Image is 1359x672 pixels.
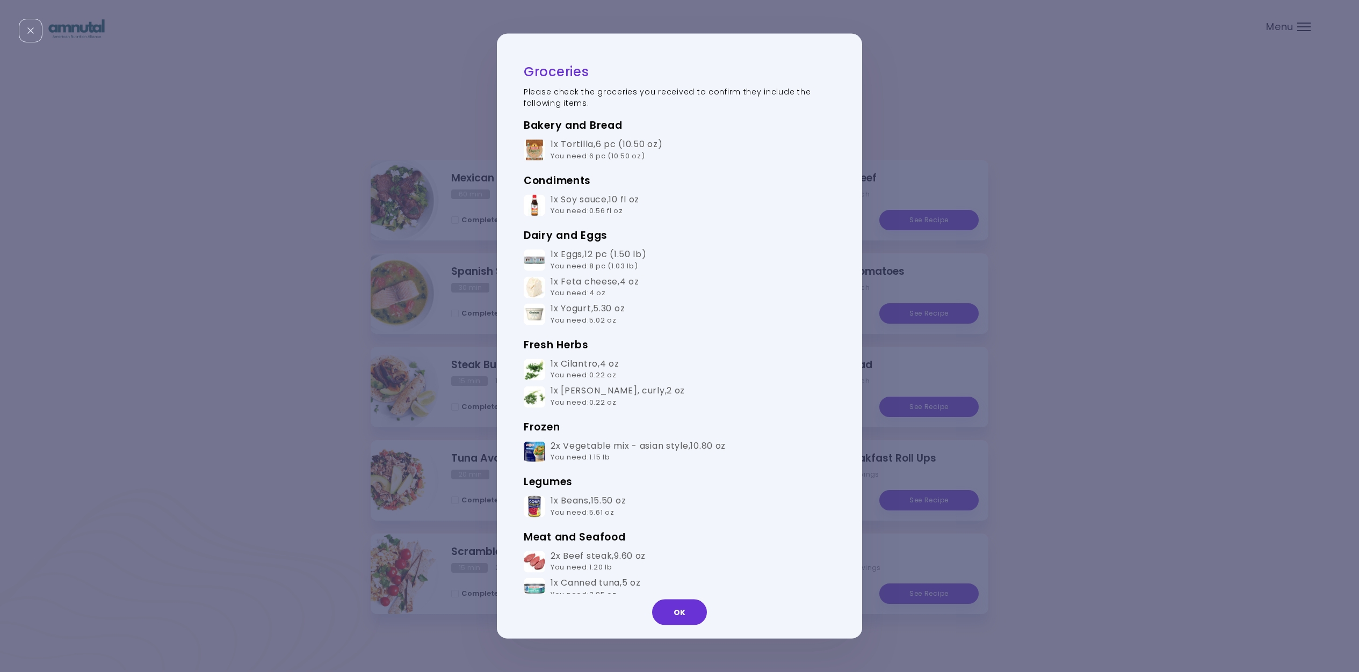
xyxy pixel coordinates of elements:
[652,599,707,625] button: OK
[551,550,646,573] div: 2x Beef steak , 9.60 oz
[551,562,612,572] span: You need : 1.20 lb
[551,370,617,380] span: You need : 0.22 oz
[551,260,638,271] span: You need : 8 pc (1.03 lb)
[551,249,647,272] div: 1x Eggs , 12 pc (1.50 lb)
[524,63,835,80] h2: Groceries
[524,117,835,134] h3: Bakery and Bread
[551,150,645,160] span: You need : 6 pc (10.50 oz)
[551,139,663,162] div: 1x Tortilla , 6 pc (10.50 oz)
[551,452,610,462] span: You need : 1.15 lb
[551,507,615,517] span: You need : 5.61 oz
[524,473,835,491] h3: Legumes
[551,303,625,326] div: 1x Yogurt , 5.30 oz
[551,440,726,463] div: 2x Vegetable mix - asian style , 10.80 oz
[551,358,619,381] div: 1x Cilantro , 4 oz
[551,194,639,217] div: 1x Soy sauce , 10 fl oz
[524,86,835,109] p: Please check the groceries you received to confirm they include the following items.
[19,19,42,42] div: Close
[551,578,641,601] div: 1x Canned tuna , 5 oz
[551,589,617,600] span: You need : 3.95 oz
[524,336,835,353] h3: Fresh Herbs
[551,288,605,298] span: You need : 4 oz
[551,495,626,518] div: 1x Beans , 15.50 oz
[524,528,835,545] h3: Meat and Seafood
[524,418,835,435] h3: Frozen
[551,276,639,299] div: 1x Feta cheese , 4 oz
[551,315,617,325] span: You need : 5.02 oz
[551,397,617,407] span: You need : 0.22 oz
[524,172,835,189] h3: Condiments
[524,227,835,244] h3: Dairy and Eggs
[551,206,623,216] span: You need : 0.56 fl oz
[551,385,685,408] div: 1x [PERSON_NAME], curly , 2 oz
